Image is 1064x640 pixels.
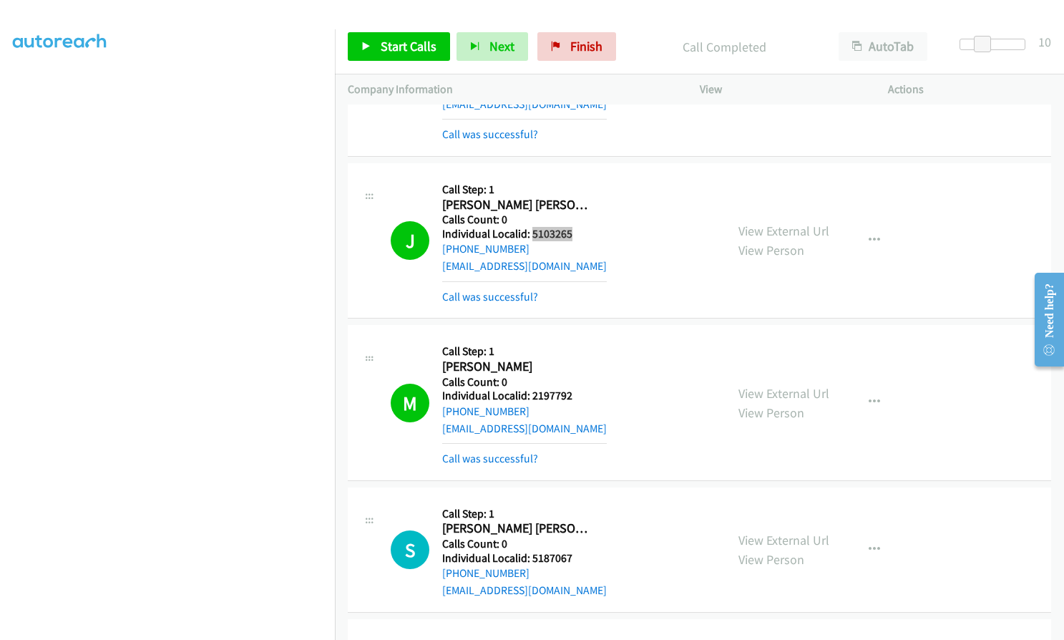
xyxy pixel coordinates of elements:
[442,404,529,418] a: [PHONE_NUMBER]
[442,566,529,580] a: [PHONE_NUMBER]
[442,242,529,256] a: [PHONE_NUMBER]
[738,385,829,402] a: View External Url
[700,81,863,98] p: View
[1038,32,1051,52] div: 10
[442,375,607,389] h5: Calls Count: 0
[391,530,429,569] h1: S
[348,32,450,61] a: Start Calls
[738,404,804,421] a: View Person
[442,97,607,111] a: [EMAIL_ADDRESS][DOMAIN_NAME]
[738,532,829,548] a: View External Url
[442,422,607,435] a: [EMAIL_ADDRESS][DOMAIN_NAME]
[738,223,829,239] a: View External Url
[442,389,607,403] h5: Individual Localid: 2197792
[442,344,607,359] h5: Call Step: 1
[570,38,602,54] span: Finish
[391,530,429,569] div: The call is yet to be attempted
[391,384,429,422] h1: M
[442,537,607,551] h5: Calls Count: 0
[635,37,813,57] p: Call Completed
[442,259,607,273] a: [EMAIL_ADDRESS][DOMAIN_NAME]
[738,242,804,258] a: View Person
[442,127,538,141] a: Call was successful?
[489,38,514,54] span: Next
[442,213,607,227] h5: Calls Count: 0
[381,38,436,54] span: Start Calls
[457,32,528,61] button: Next
[442,520,593,537] h2: [PERSON_NAME] [PERSON_NAME]
[442,452,538,465] a: Call was successful?
[537,32,616,61] a: Finish
[888,81,1051,98] p: Actions
[442,227,607,241] h5: Individual Localid: 5103265
[839,32,927,61] button: AutoTab
[442,183,607,197] h5: Call Step: 1
[442,197,593,213] h2: [PERSON_NAME] [PERSON_NAME]
[738,551,804,568] a: View Person
[442,551,607,566] h5: Individual Localid: 5187067
[391,221,429,260] h1: J
[348,81,674,98] p: Company Information
[1022,263,1064,377] iframe: Resource Center
[442,507,607,521] h5: Call Step: 1
[442,359,593,375] h2: [PERSON_NAME]
[442,583,607,597] a: [EMAIL_ADDRESS][DOMAIN_NAME]
[442,290,538,304] a: Call was successful?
